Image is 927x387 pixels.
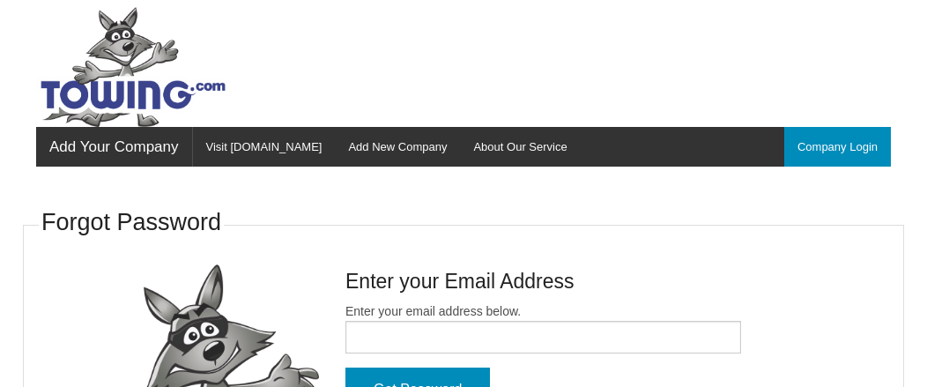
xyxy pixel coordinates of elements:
[335,127,460,167] a: Add New Company
[193,127,336,167] a: Visit [DOMAIN_NAME]
[345,321,741,354] input: Enter your email address below.
[460,127,580,167] a: About Our Service
[345,267,741,295] h4: Enter your Email Address
[36,127,192,167] a: Add Your Company
[784,127,891,167] a: Company Login
[345,302,741,354] label: Enter your email address below.
[41,206,221,240] h3: Forgot Password
[36,7,230,127] img: Towing.com Logo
